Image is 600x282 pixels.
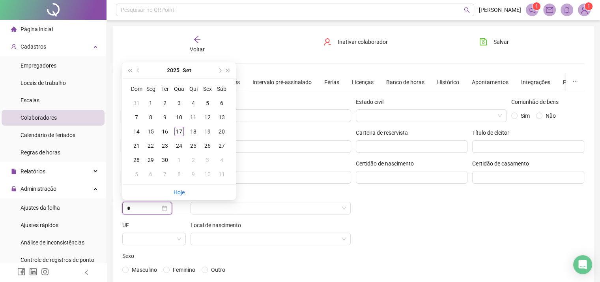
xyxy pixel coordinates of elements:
td: 2025-09-28 [129,153,144,167]
div: Apontamentos [472,78,508,86]
div: 10 [174,113,184,122]
span: search [464,7,470,13]
div: 19 [203,127,212,136]
td: 2025-10-02 [186,153,200,167]
span: [PERSON_NAME] [479,6,521,14]
td: 2025-09-24 [172,139,186,153]
button: ellipsis [566,73,584,91]
th: Qua [172,82,186,96]
div: Banco de horas [386,78,424,86]
label: Estado civil [356,98,389,106]
span: Relatórios [21,168,45,175]
div: 10 [203,169,212,179]
div: 11 [217,169,226,179]
span: Calendário de feriados [21,132,75,138]
span: Voltar [190,46,205,53]
td: 2025-09-22 [144,139,158,153]
button: Salvar [473,36,515,48]
div: 6 [146,169,155,179]
sup: 1 [533,2,540,10]
span: Escalas [21,97,39,103]
div: 5 [132,169,141,179]
div: 2 [160,98,170,108]
div: 29 [146,155,155,165]
div: 11 [189,113,198,122]
th: Qui [186,82,200,96]
span: Sim [521,113,530,119]
td: 2025-09-09 [158,110,172,124]
span: 1 [535,4,538,9]
td: 2025-09-07 [129,110,144,124]
span: bell [563,6,570,13]
div: 9 [189,169,198,179]
td: 2025-09-02 [158,96,172,110]
div: Integrações [521,78,550,86]
td: 2025-09-29 [144,153,158,167]
td: 2025-09-11 [186,110,200,124]
td: 2025-09-25 [186,139,200,153]
td: 2025-09-26 [200,139,215,153]
div: 15 [146,127,155,136]
td: 2025-10-03 [200,153,215,167]
td: 2025-10-04 [215,153,229,167]
span: Feminino [173,267,195,273]
th: Ter [158,82,172,96]
div: 17 [174,127,184,136]
div: Férias [324,78,339,86]
td: 2025-09-14 [129,124,144,139]
span: user-add [11,44,17,49]
td: 2025-09-03 [172,96,186,110]
div: 18 [189,127,198,136]
div: 16 [160,127,170,136]
label: Título de eleitor [472,128,514,137]
div: 21 [132,141,141,150]
label: UF [122,221,134,229]
td: 2025-10-11 [215,167,229,181]
button: super-next-year [224,62,233,78]
th: Dom [129,82,144,96]
td: 2025-08-31 [129,96,144,110]
td: 2025-09-13 [215,110,229,124]
span: home [11,26,17,32]
span: Administração [21,186,56,192]
div: 8 [146,113,155,122]
td: 2025-10-07 [158,167,172,181]
span: facebook [17,268,25,276]
td: 2025-09-05 [200,96,215,110]
div: 13 [217,113,226,122]
div: 24 [174,141,184,150]
span: instagram [41,268,49,276]
td: 2025-09-12 [200,110,215,124]
div: 30 [160,155,170,165]
button: Inativar colaborador [318,36,394,48]
th: Sex [200,82,215,96]
span: notification [529,6,536,13]
div: Histórico [437,78,459,86]
td: 2025-09-20 [215,124,229,139]
td: 2025-10-05 [129,167,144,181]
div: Open Intercom Messenger [573,255,592,274]
img: 91134 [578,4,590,16]
td: 2025-09-16 [158,124,172,139]
span: Masculino [132,267,157,273]
button: super-prev-year [125,62,134,78]
span: Empregadores [21,62,56,69]
div: 4 [189,98,198,108]
td: 2025-09-30 [158,153,172,167]
a: Hoje [174,189,185,196]
span: Colaboradores [21,115,57,121]
td: 2025-10-06 [144,167,158,181]
div: 28 [132,155,141,165]
span: 1 [587,4,590,9]
span: lock [11,186,17,192]
button: prev-year [134,62,143,78]
div: 3 [203,155,212,165]
div: 31 [132,98,141,108]
div: Intervalo pré-assinalado [252,78,312,86]
span: Inativar colaborador [338,38,388,46]
div: 8 [174,169,184,179]
span: save [479,38,487,46]
span: left [84,270,89,275]
span: arrow-left [193,36,201,43]
label: Sexo [122,252,139,260]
